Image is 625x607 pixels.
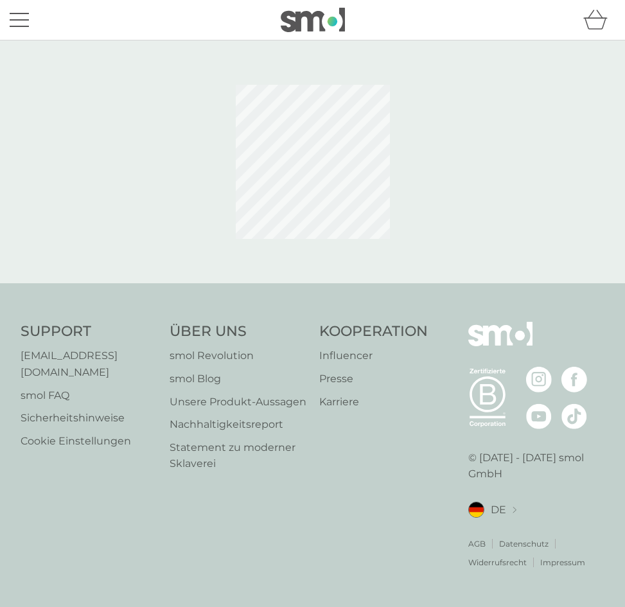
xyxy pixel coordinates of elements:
a: smol Revolution [170,347,306,364]
img: Standort auswählen [513,507,516,514]
div: Warenkorb [583,7,615,33]
span: DE [491,502,506,518]
h4: Kooperation [319,322,428,342]
a: Nachhaltigkeitsreport [170,416,306,433]
a: Sicherheitshinweise [21,410,157,427]
a: Widerrufsrecht [468,556,527,568]
a: smol Blog [170,371,306,387]
img: smol [281,8,345,32]
a: Impressum [540,556,585,568]
img: DE flag [468,502,484,518]
img: besuche die smol TikTok Seite [561,403,587,429]
p: © [DATE] - [DATE] smol GmbH [468,450,604,482]
a: Presse [319,371,428,387]
a: Influencer [319,347,428,364]
a: Unsere Produkt‑Aussagen [170,394,306,410]
img: smol [468,322,533,365]
a: Datenschutz [499,538,549,550]
a: [EMAIL_ADDRESS][DOMAIN_NAME] [21,347,157,380]
img: besuche die smol Facebook Seite [561,367,587,392]
a: Statement zu moderner Sklaverei [170,439,306,472]
img: besuche die smol YouTube Seite [526,403,552,429]
button: Menü [10,8,29,32]
a: smol FAQ [21,387,157,404]
h4: Über Uns [170,322,306,342]
h4: Support [21,322,157,342]
a: AGB [468,538,486,550]
a: Cookie Einstellungen [21,433,157,450]
a: Karriere [319,394,428,410]
img: besuche die smol Instagram Seite [526,367,552,392]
